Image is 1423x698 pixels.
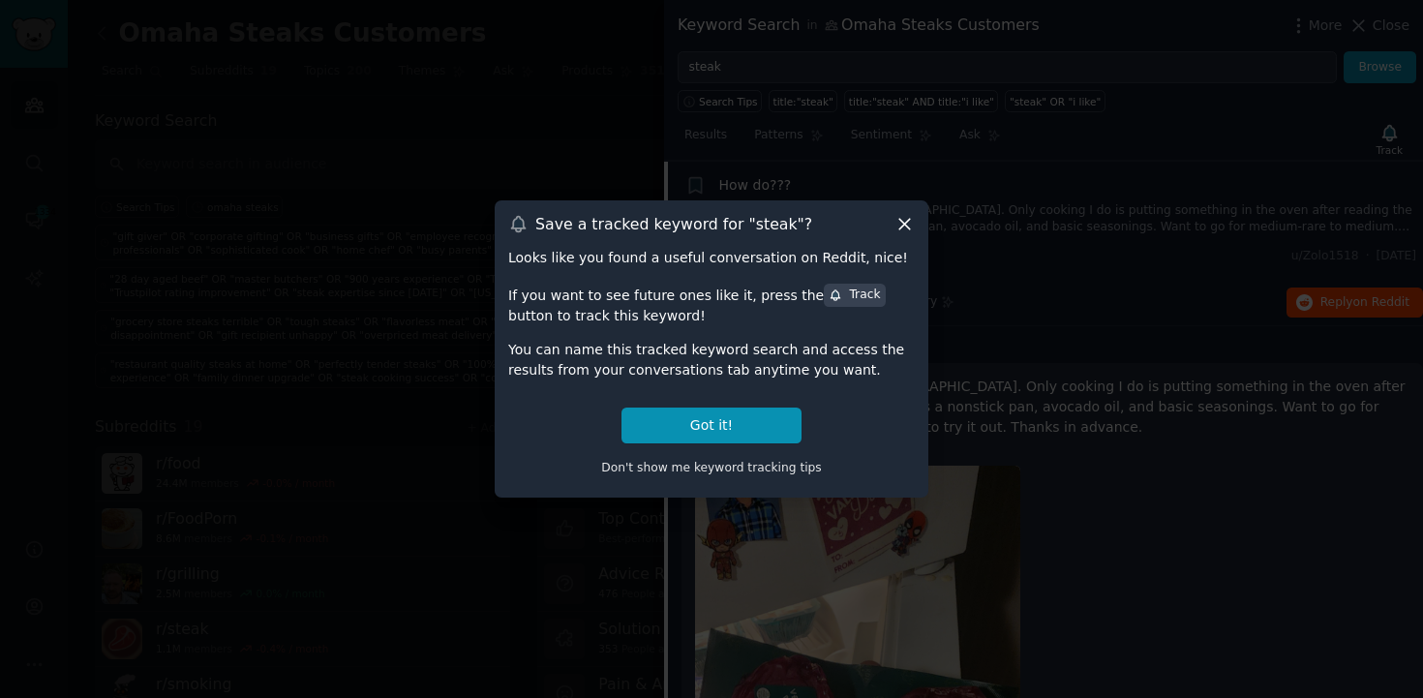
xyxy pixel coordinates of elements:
div: Looks like you found a useful conversation on Reddit, nice! [508,248,915,268]
div: You can name this tracked keyword search and access the results from your conversations tab anyti... [508,340,915,380]
div: If you want to see future ones like it, press the button to track this keyword! [508,282,915,326]
span: Don't show me keyword tracking tips [601,461,822,474]
div: Track [829,287,880,304]
button: Got it! [621,408,802,443]
h3: Save a tracked keyword for " steak "? [535,214,812,234]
